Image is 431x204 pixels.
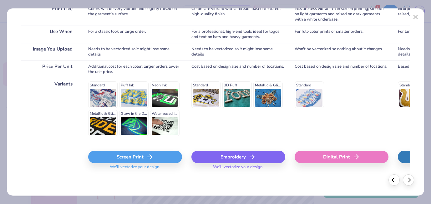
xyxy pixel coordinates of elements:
div: Print Like [21,3,79,26]
div: Additional cost for each color; larger orders lower the unit price. [88,61,182,78]
div: For a classic look or large order. [88,26,182,43]
span: We'll vectorize your design. [210,164,266,173]
div: Image You Upload [21,43,79,61]
div: Won't be vectorized so nothing about it changes [295,43,388,61]
div: Screen Print [88,151,182,163]
div: Price Per Unit [21,61,79,78]
div: For a professional, high-end look; ideal for logos and text on hats and heavy garments. [191,26,285,43]
div: Cost based on design size and number of locations. [191,61,285,78]
div: Needs to be vectorized so it might lose some details [191,43,285,61]
div: Use When [21,26,79,43]
div: Variants [21,78,79,140]
div: Inks are less vibrant than screen printing; smooth on light garments and raised on dark garments ... [295,3,388,26]
div: Colors are vibrant with a thread-based textured, high-quality finish. [191,3,285,26]
span: We'll vectorize your design. [107,164,163,173]
div: Needs to be vectorized so it might lose some details [88,43,182,61]
div: Embroidery [191,151,285,163]
div: Colors will be very vibrant and slightly raised on the garment's surface. [88,3,182,26]
div: For full-color prints or smaller orders. [295,26,388,43]
div: Digital Print [295,151,388,163]
div: Cost based on design size and number of locations. [295,61,388,78]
